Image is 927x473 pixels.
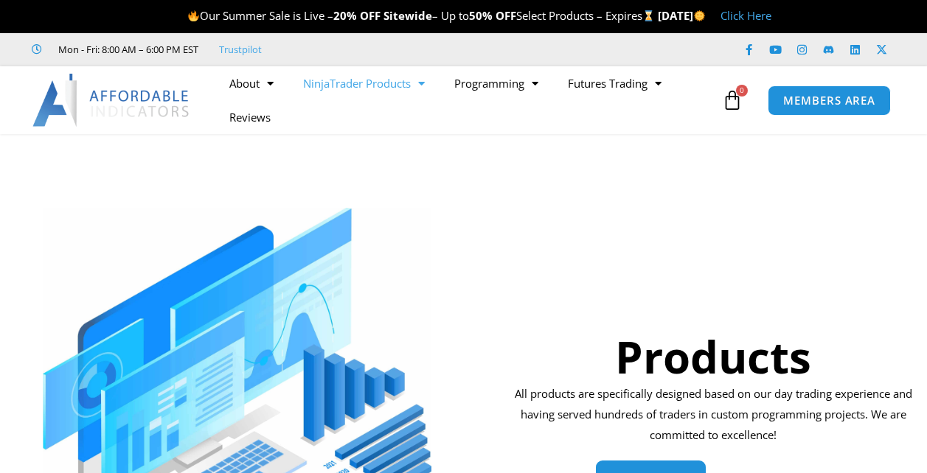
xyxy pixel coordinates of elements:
[768,85,891,116] a: MEMBERS AREA
[658,8,706,23] strong: [DATE]
[55,41,198,58] span: Mon - Fri: 8:00 AM – 6:00 PM EST
[643,10,654,21] img: ⌛
[510,384,916,446] p: All products are specifically designed based on our day trading experience and having served hund...
[333,8,381,23] strong: 20% OFF
[32,74,191,127] img: LogoAI | Affordable Indicators – NinjaTrader
[553,66,676,100] a: Futures Trading
[383,8,432,23] strong: Sitewide
[694,10,705,21] img: 🌞
[215,66,719,134] nav: Menu
[215,66,288,100] a: About
[187,8,658,23] span: Our Summer Sale is Live – – Up to Select Products – Expires
[783,95,875,106] span: MEMBERS AREA
[440,66,553,100] a: Programming
[736,85,748,97] span: 0
[188,10,199,21] img: 🔥
[700,79,765,122] a: 0
[288,66,440,100] a: NinjaTrader Products
[510,326,916,388] h1: Products
[219,41,262,58] a: Trustpilot
[721,8,771,23] a: Click Here
[215,100,285,134] a: Reviews
[469,8,516,23] strong: 50% OFF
